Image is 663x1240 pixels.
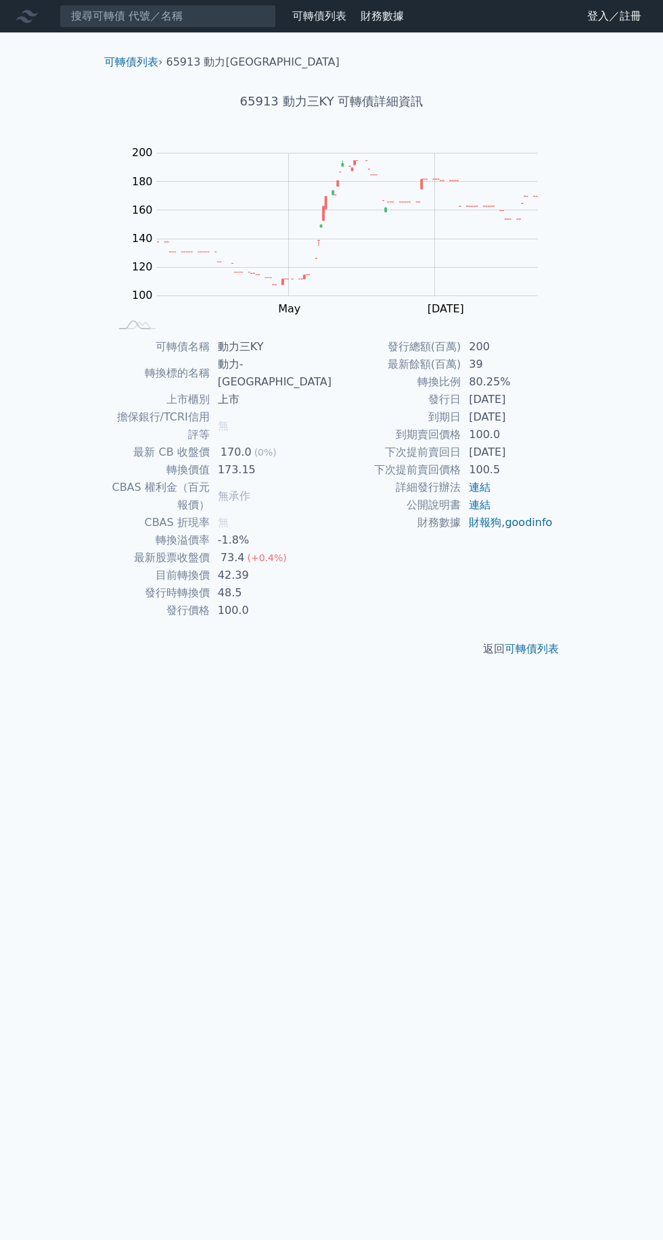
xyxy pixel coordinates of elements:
[461,373,553,391] td: 80.25%
[576,5,652,27] a: 登入／註冊
[505,642,559,655] a: 可轉債列表
[331,391,461,408] td: 發行日
[93,92,570,111] h1: 65913 動力三KY 可轉債詳細資訊
[461,356,553,373] td: 39
[104,54,162,70] li: ›
[104,55,158,68] a: 可轉債列表
[331,373,461,391] td: 轉換比例
[60,5,276,28] input: 搜尋可轉債 代號／名稱
[110,356,210,391] td: 轉換標的名稱
[331,408,461,426] td: 到期日
[331,514,461,531] td: 財務數據
[132,175,153,188] tspan: 180
[331,356,461,373] td: 最新餘額(百萬)
[110,391,210,408] td: 上市櫃別
[461,408,553,426] td: [DATE]
[254,447,277,458] span: (0%)
[210,391,331,408] td: 上市
[110,479,210,514] td: CBAS 權利金（百元報價）
[461,338,553,356] td: 200
[469,481,490,494] a: 連結
[93,641,570,657] p: 返回
[331,426,461,444] td: 到期賣回價格
[461,461,553,479] td: 100.5
[110,549,210,567] td: 最新股票收盤價
[331,444,461,461] td: 下次提前賣回日
[110,408,210,444] td: 擔保銀行/TCRI信用評等
[461,514,553,531] td: ,
[110,602,210,619] td: 發行價格
[461,426,553,444] td: 100.0
[331,496,461,514] td: 公開說明書
[292,9,346,22] a: 可轉債列表
[110,531,210,549] td: 轉換溢價率
[210,602,331,619] td: 100.0
[210,356,331,391] td: 動力-[GEOGRAPHIC_DATA]
[469,516,501,529] a: 財報狗
[469,498,490,511] a: 連結
[428,302,464,315] tspan: [DATE]
[210,338,331,356] td: 動力三KY
[461,444,553,461] td: [DATE]
[247,552,286,563] span: (+0.4%)
[132,260,153,273] tspan: 120
[361,9,404,22] a: 財務數據
[278,302,300,315] tspan: May
[132,204,153,216] tspan: 160
[132,289,153,302] tspan: 100
[210,567,331,584] td: 42.39
[110,461,210,479] td: 轉換價值
[166,54,340,70] li: 65913 動力[GEOGRAPHIC_DATA]
[218,516,229,529] span: 無
[218,490,250,502] span: 無承作
[210,531,331,549] td: -1.8%
[110,444,210,461] td: 最新 CB 收盤價
[218,419,229,432] span: 無
[132,232,153,245] tspan: 140
[110,567,210,584] td: 目前轉換價
[218,549,248,567] div: 73.4
[331,461,461,479] td: 下次提前賣回價格
[331,338,461,356] td: 發行總額(百萬)
[218,444,254,461] div: 170.0
[461,391,553,408] td: [DATE]
[132,146,153,159] tspan: 200
[125,146,558,314] g: Chart
[110,514,210,531] td: CBAS 折現率
[505,516,552,529] a: goodinfo
[110,338,210,356] td: 可轉債名稱
[331,479,461,496] td: 詳細發行辦法
[210,461,331,479] td: 173.15
[110,584,210,602] td: 發行時轉換價
[210,584,331,602] td: 48.5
